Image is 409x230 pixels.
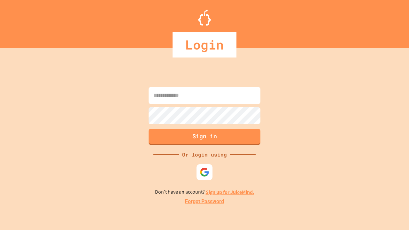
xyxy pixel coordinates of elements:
[173,32,236,57] div: Login
[206,189,254,195] a: Sign up for JuiceMind.
[198,10,211,26] img: Logo.svg
[155,188,254,196] p: Don't have an account?
[185,198,224,205] a: Forgot Password
[200,167,209,177] img: google-icon.svg
[149,129,260,145] button: Sign in
[179,151,230,158] div: Or login using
